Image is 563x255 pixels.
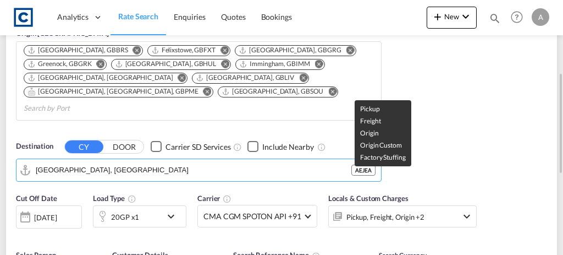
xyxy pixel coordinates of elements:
[57,12,89,23] span: Analytics
[165,142,231,153] div: Carrier SD Services
[151,46,216,55] div: Felixstowe, GBFXT
[93,205,186,227] div: 20GP x1icon-chevron-down
[239,46,344,55] div: Press delete to remove this chip.
[346,209,424,225] div: Pickup Freight Origin Origin Custom Factory Stuffing
[115,59,219,69] div: Press delete to remove this chip.
[203,211,301,222] span: CMA CGM SPOTON API +91
[174,12,206,21] span: Enquiries
[151,141,231,153] md-checkbox: Checkbox No Ink
[16,227,24,242] md-datepicker: Select
[239,46,341,55] div: Grangemouth, GBGRG
[27,59,94,69] div: Press delete to remove this chip.
[27,87,198,96] div: Portsmouth, HAM, GBPME
[222,87,326,96] div: Press delete to remove this chip.
[431,12,472,21] span: New
[128,194,136,203] md-icon: icon-information-outline
[65,140,103,153] button: CY
[22,42,376,117] md-chips-wrap: Chips container. Use arrow keys to select chips.
[507,8,532,28] div: Help
[339,46,356,57] button: Remove
[27,46,128,55] div: Bristol, GBBRS
[431,10,444,23] md-icon: icon-plus 400-fg
[105,140,143,153] button: DOOR
[532,8,549,26] div: A
[427,7,477,29] button: icon-plus 400-fgNewicon-chevron-down
[233,143,242,151] md-icon: Unchecked: Search for CY (Container Yard) services for all selected carriers.Checked : Search for...
[351,165,376,176] div: AEJEA
[27,73,175,83] div: Press delete to remove this chip.
[262,142,314,153] div: Include Nearby
[16,205,82,229] div: [DATE]
[239,59,310,69] div: Immingham, GBIMM
[111,209,139,225] div: 20GP x1
[164,210,183,223] md-icon: icon-chevron-down
[16,159,381,181] md-input-container: Jebel Ali, AEJEA
[460,210,473,223] md-icon: icon-chevron-down
[308,59,324,70] button: Remove
[292,73,308,84] button: Remove
[223,194,231,203] md-icon: The selected Trucker/Carrierwill be displayed in the rate results If the rates are from another f...
[170,73,187,84] button: Remove
[27,73,173,83] div: London Gateway Port, GBLGP
[213,46,230,57] button: Remove
[196,73,296,83] div: Press delete to remove this chip.
[197,194,231,203] span: Carrier
[118,12,158,21] span: Rate Search
[321,87,338,98] button: Remove
[360,105,405,161] span: Pickup Freight Origin Origin Custom Factory Stuffing
[126,46,142,57] button: Remove
[27,87,201,96] div: Press delete to remove this chip.
[27,59,92,69] div: Greenock, GBGRK
[247,141,314,153] md-checkbox: Checkbox No Ink
[328,205,477,227] div: Pickup Freight Origin Origin Custom Factory Stuffingicon-chevron-down
[317,143,326,151] md-icon: Unchecked: Ignores neighbouring ports when fetching rates.Checked : Includes neighbouring ports w...
[16,194,57,203] span: Cut Off Date
[489,12,501,29] div: icon-magnify
[261,12,292,21] span: Bookings
[221,12,245,21] span: Quotes
[196,87,213,98] button: Remove
[214,59,230,70] button: Remove
[16,141,53,152] span: Destination
[151,46,218,55] div: Press delete to remove this chip.
[507,8,526,26] span: Help
[222,87,324,96] div: Southampton, GBSOU
[328,194,409,203] span: Locals & Custom Charges
[24,100,128,117] input: Chips input.
[11,5,36,30] img: 1fdb9190129311efbfaf67cbb4249bed.jpeg
[90,59,106,70] button: Remove
[239,59,312,69] div: Press delete to remove this chip.
[36,162,351,178] input: Search by Port
[459,10,472,23] md-icon: icon-chevron-down
[115,59,217,69] div: Hull, GBHUL
[34,213,57,223] div: [DATE]
[489,12,501,24] md-icon: icon-magnify
[93,194,136,203] span: Load Type
[196,73,294,83] div: Liverpool, GBLIV
[27,46,130,55] div: Press delete to remove this chip.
